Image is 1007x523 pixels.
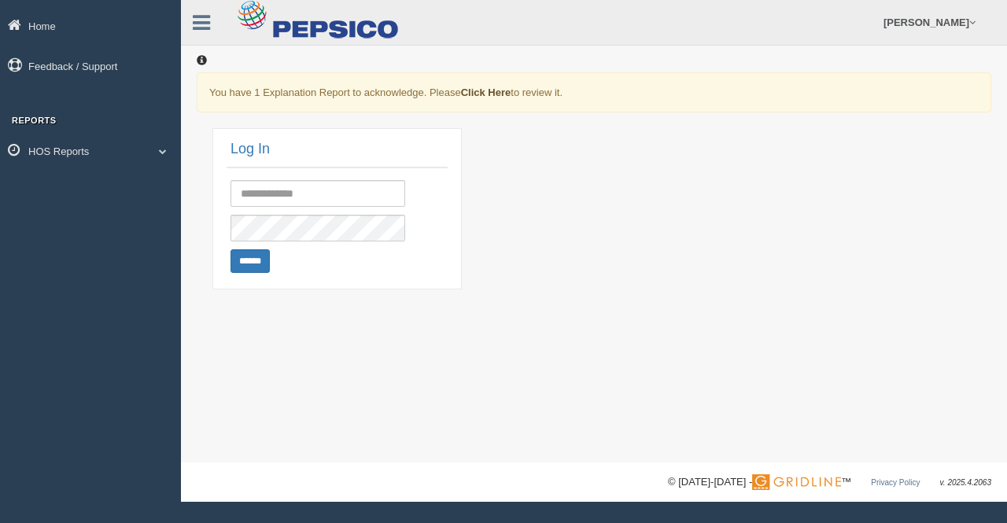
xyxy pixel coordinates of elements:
[752,474,841,490] img: Gridline
[940,478,991,487] span: v. 2025.4.2063
[197,72,991,112] div: You have 1 Explanation Report to acknowledge. Please to review it.
[231,142,270,157] h2: Log In
[668,474,991,491] div: © [DATE]-[DATE] - ™
[461,87,511,98] a: Click Here
[871,478,920,487] a: Privacy Policy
